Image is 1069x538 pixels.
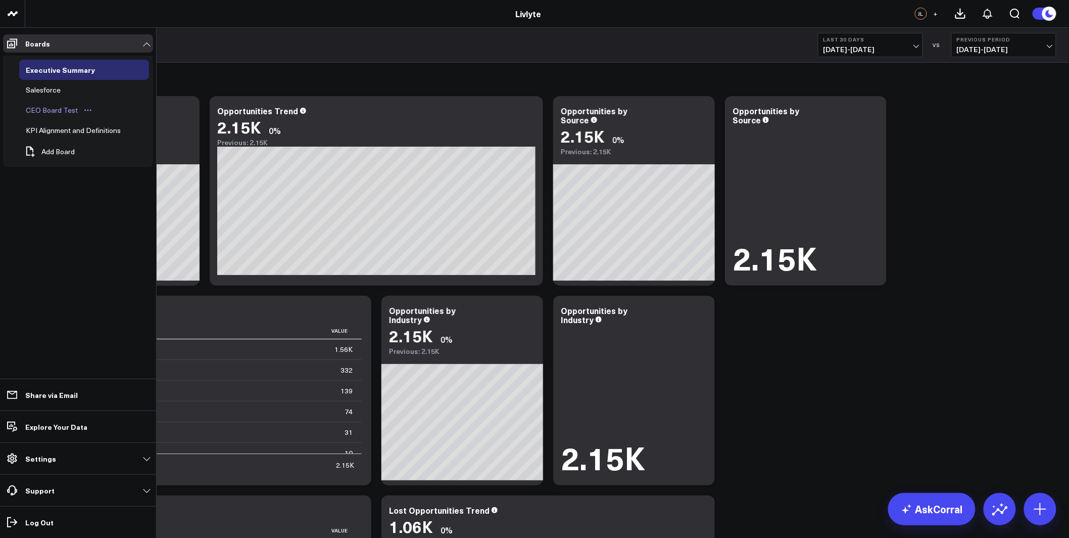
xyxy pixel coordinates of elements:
[23,124,123,137] div: KPI Alignment and Definitions
[25,455,56,463] p: Settings
[345,427,353,437] div: 31
[823,36,917,42] b: Last 30 Days
[957,36,1051,42] b: Previous Period
[19,120,142,141] a: KPI Alignment and DefinitionsOpen board menu
[934,10,938,17] span: +
[25,518,54,526] p: Log Out
[25,39,50,48] p: Boards
[389,505,490,516] div: Lost Opportunities Trend
[341,365,353,375] div: 332
[823,46,917,54] span: [DATE] - [DATE]
[25,423,87,431] p: Explore Your Data
[336,460,354,470] div: 2.15K
[930,8,942,20] button: +
[341,386,353,396] div: 139
[389,305,456,325] div: Opportunities by Industry
[561,305,627,325] div: Opportunities by Industry
[19,141,80,163] button: Add Board
[561,441,645,473] div: 2.15K
[269,125,281,136] div: 0%
[80,106,95,114] button: Open board menu
[345,407,353,417] div: 74
[818,33,923,57] button: Last 30 Days[DATE]-[DATE]
[733,105,799,125] div: Opportunities by Source
[41,148,75,156] span: Add Board
[515,8,541,19] a: Livlyte
[3,513,153,531] a: Log Out
[147,323,362,339] th: Value
[561,148,707,156] div: Previous: 2.15K
[389,347,536,355] div: Previous: 2.15K
[23,104,80,116] div: CEO Board Test
[733,242,817,273] div: 2.15K
[561,105,627,125] div: Opportunities by Source
[441,334,453,345] div: 0%
[19,80,82,100] a: SalesforceOpen board menu
[19,100,100,120] a: CEO Board TestOpen board menu
[217,139,536,147] div: Previous: 2.15K
[951,33,1056,57] button: Previous Period[DATE]-[DATE]
[612,134,624,145] div: 0%
[389,517,433,535] div: 1.06K
[217,118,261,136] div: 2.15K
[441,524,453,535] div: 0%
[25,391,78,399] p: Share via Email
[345,448,353,458] div: 10
[334,344,353,354] div: 1.56K
[25,486,55,495] p: Support
[19,60,117,80] a: Executive SummaryOpen board menu
[888,493,976,525] a: AskCorral
[217,105,298,116] div: Opportunities Trend
[928,42,946,48] div: VS
[389,327,433,345] div: 2.15K
[915,8,927,20] div: JL
[23,64,98,76] div: Executive Summary
[957,46,1051,54] span: [DATE] - [DATE]
[23,84,63,96] div: Salesforce
[561,127,605,145] div: 2.15K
